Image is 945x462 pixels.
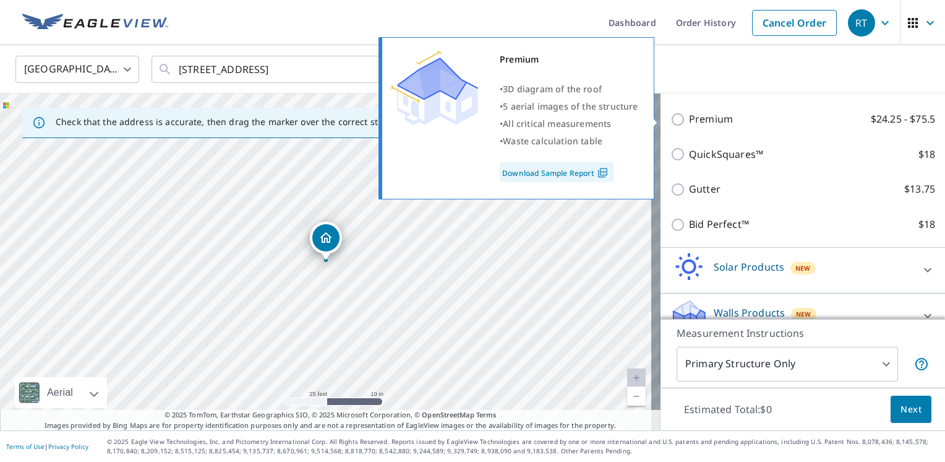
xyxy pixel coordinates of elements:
[848,9,875,37] div: RT
[871,111,935,127] p: $24.25 - $75.5
[918,147,935,162] p: $18
[689,147,763,162] p: QuickSquares™
[594,167,611,178] img: Pdf Icon
[6,442,45,451] a: Terms of Use
[677,326,929,341] p: Measurement Instructions
[670,299,935,334] div: Walls ProductsNew
[56,116,412,128] p: Check that the address is accurate, then drag the marker over the correct structure.
[796,309,811,319] span: New
[310,222,342,260] div: Dropped pin, building 1, Residential property, 1066 County Road M Swanton, OH 43558
[500,162,614,182] a: Download Sample Report
[15,52,139,87] div: [GEOGRAPHIC_DATA]
[476,410,497,419] a: Terms
[900,402,921,417] span: Next
[503,83,602,95] span: 3D diagram of the roof
[627,368,646,387] a: Current Level 20, Zoom In Disabled
[677,347,898,381] div: Primary Structure Only
[904,181,935,197] p: $13.75
[891,396,931,424] button: Next
[503,100,638,112] span: 5 aerial images of the structure
[503,118,611,129] span: All critical measurements
[627,387,646,406] a: Current Level 20, Zoom Out
[6,443,88,450] p: |
[500,81,638,98] div: •
[500,51,638,68] div: Premium
[48,442,88,451] a: Privacy Policy
[43,377,77,408] div: Aerial
[714,259,784,274] p: Solar Products
[795,263,811,273] span: New
[914,357,929,372] span: Your report will include only the primary structure on the property. For example, a detached gara...
[422,410,474,419] a: OpenStreetMap
[689,217,749,232] p: Bid Perfect™
[22,14,168,32] img: EV Logo
[500,98,638,115] div: •
[674,396,782,423] p: Estimated Total: $0
[689,181,721,197] p: Gutter
[391,51,478,125] img: Premium
[500,133,638,150] div: •
[179,52,355,87] input: Search by address or latitude-longitude
[15,377,107,408] div: Aerial
[689,111,733,127] p: Premium
[670,253,935,288] div: Solar ProductsNew
[752,10,837,36] a: Cancel Order
[714,305,785,320] p: Walls Products
[918,217,935,232] p: $18
[165,410,497,421] span: © 2025 TomTom, Earthstar Geographics SIO, © 2025 Microsoft Corporation, ©
[107,437,939,456] p: © 2025 Eagle View Technologies, Inc. and Pictometry International Corp. All Rights Reserved. Repo...
[500,115,638,133] div: •
[503,135,602,147] span: Waste calculation table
